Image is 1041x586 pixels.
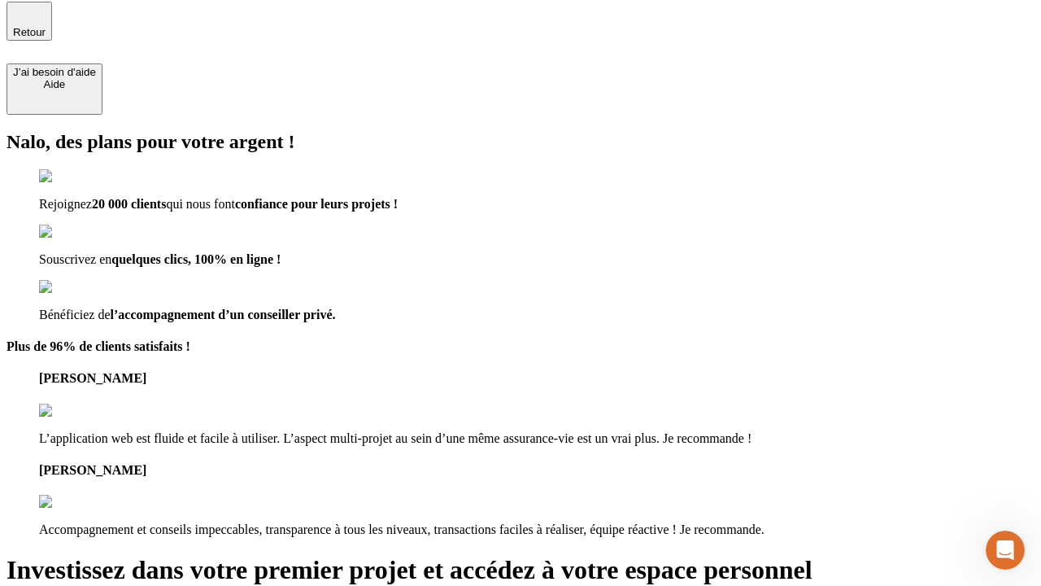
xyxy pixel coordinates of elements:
[7,63,102,115] button: J’ai besoin d'aideAide
[13,26,46,38] span: Retour
[39,495,120,509] img: reviews stars
[92,197,167,211] span: 20 000 clients
[111,308,336,321] span: l’accompagnement d’un conseiller privé.
[39,523,1034,537] p: Accompagnement et conseils impeccables, transparence à tous les niveaux, transactions faciles à r...
[39,280,109,295] img: checkmark
[39,252,111,266] span: Souscrivez en
[166,197,234,211] span: qui nous font
[986,531,1025,570] iframe: Intercom live chat
[39,225,109,239] img: checkmark
[39,169,109,184] img: checkmark
[111,252,281,266] span: quelques clics, 100% en ligne !
[39,308,111,321] span: Bénéficiez de
[235,197,398,211] span: confiance pour leurs projets !
[7,131,1034,153] h2: Nalo, des plans pour votre argent !
[39,431,1034,446] p: L’application web est fluide et facile à utiliser. L’aspect multi-projet au sein d’une même assur...
[13,78,96,90] div: Aide
[39,463,1034,478] h4: [PERSON_NAME]
[7,555,1034,585] h1: Investissez dans votre premier projet et accédez à votre espace personnel
[13,66,96,78] div: J’ai besoin d'aide
[39,371,1034,386] h4: [PERSON_NAME]
[39,404,120,418] img: reviews stars
[7,339,1034,354] h4: Plus de 96% de clients satisfaits !
[39,197,92,211] span: Rejoignez
[7,2,52,41] button: Retour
